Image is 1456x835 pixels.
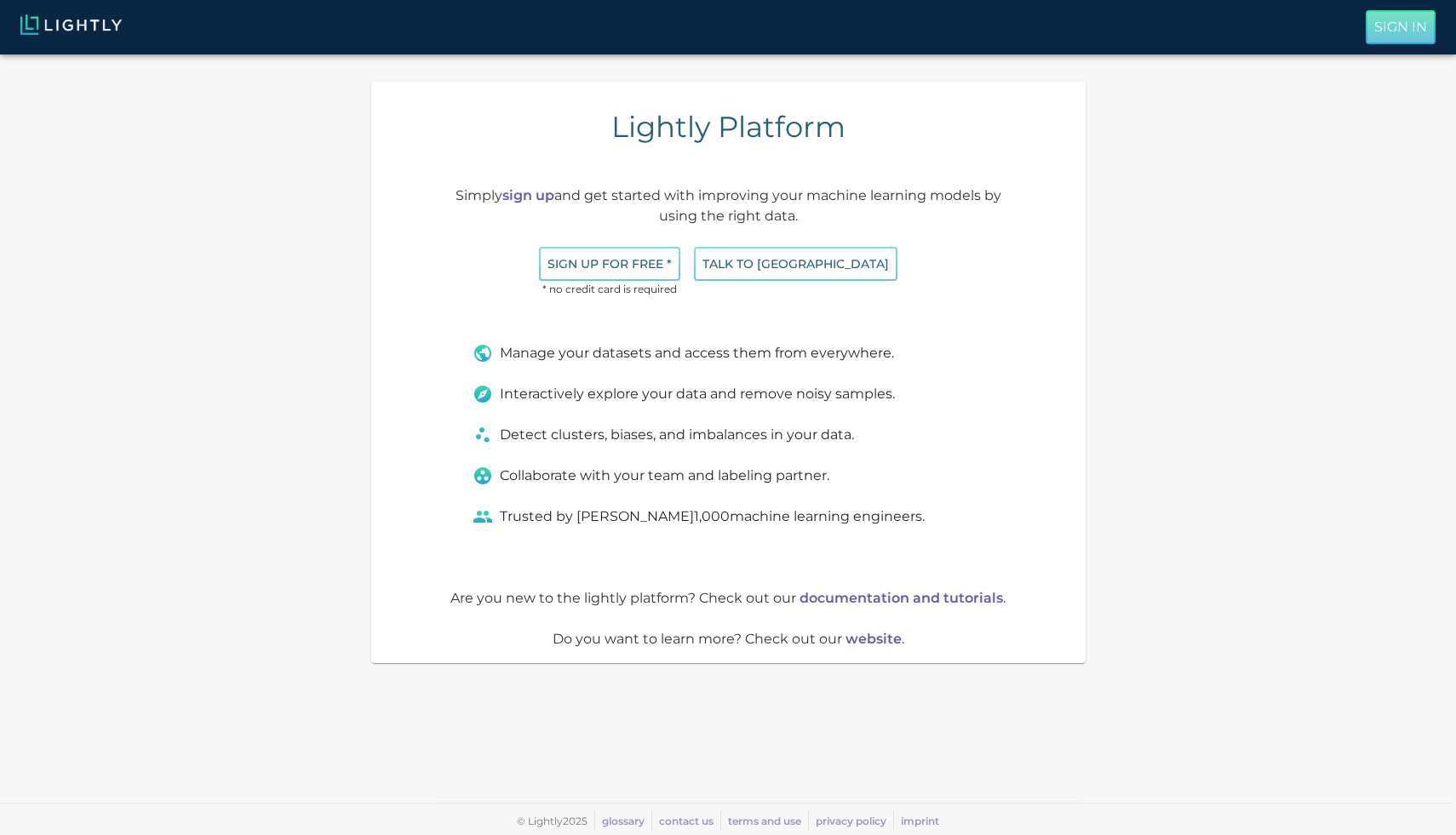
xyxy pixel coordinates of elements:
p: Simply and get started with improving your machine learning models by using the right data. [444,186,1013,226]
a: documentation and tutorials [800,590,1003,606]
span: © Lightly 2025 [517,815,588,827]
div: Manage your datasets and access them from everywhere. [473,343,983,363]
a: contact us [659,815,714,827]
button: Talk to [GEOGRAPHIC_DATA] [694,247,897,282]
p: Are you new to the lightly platform? Check out our . [444,588,1013,609]
div: Interactively explore your data and remove noisy samples. [473,384,983,404]
p: Do you want to learn more? Check out our . [444,629,1013,649]
a: privacy policy [816,815,886,827]
img: Lightly [20,14,122,35]
div: Trusted by [PERSON_NAME] 1,000 machine learning engineers. [473,506,983,527]
a: sign up [502,187,554,203]
a: Sign up for free * [539,255,680,272]
a: terms and use [728,815,801,827]
span: * no credit card is required [539,281,680,298]
a: Talk to [GEOGRAPHIC_DATA] [694,255,897,272]
h4: Lightly Platform [611,109,846,145]
p: Sign In [1374,17,1427,37]
button: Sign up for free * [539,247,680,282]
a: imprint [901,815,939,827]
button: Sign In [1366,10,1436,44]
a: website [846,631,902,647]
a: glossary [602,815,645,827]
div: Collaborate with your team and labeling partner. [473,466,983,486]
div: Detect clusters, biases, and imbalances in your data. [473,425,983,445]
